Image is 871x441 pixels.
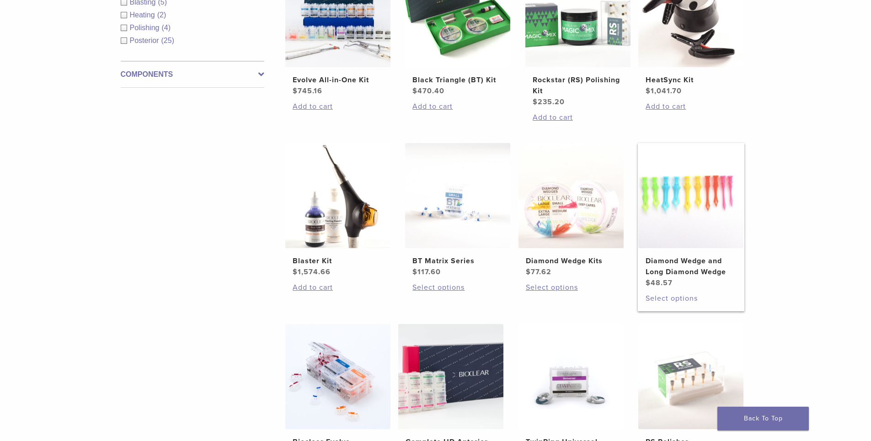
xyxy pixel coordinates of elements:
[293,282,383,293] a: Add to cart: “Blaster Kit”
[646,255,736,277] h2: Diamond Wedge and Long Diamond Wedge
[412,86,444,96] bdi: 470.40
[646,86,682,96] bdi: 1,041.70
[285,143,391,277] a: Blaster KitBlaster Kit $1,574.66
[518,143,624,248] img: Diamond Wedge Kits
[526,282,616,293] a: Select options for “Diamond Wedge Kits”
[646,86,651,96] span: $
[157,11,166,19] span: (2)
[285,143,390,248] img: Blaster Kit
[398,324,503,429] img: Complete HD Anterior Kit
[285,324,390,429] img: Bioclear Evolve Posterior Matrix Series
[646,278,673,287] bdi: 48.57
[526,255,616,266] h2: Diamond Wedge Kits
[130,24,162,32] span: Polishing
[518,324,624,429] img: TwinRing Universal
[161,24,171,32] span: (4)
[293,101,383,112] a: Add to cart: “Evolve All-in-One Kit”
[412,255,503,266] h2: BT Matrix Series
[533,97,565,106] bdi: 235.20
[717,407,809,430] a: Back To Top
[405,143,511,277] a: BT Matrix SeriesBT Matrix Series $117.60
[130,37,161,44] span: Posterior
[293,267,331,276] bdi: 1,574.66
[533,74,623,96] h2: Rockstar (RS) Polishing Kit
[638,324,743,429] img: RS Polisher
[646,293,736,304] a: Select options for “Diamond Wedge and Long Diamond Wedge”
[293,86,322,96] bdi: 745.16
[412,101,503,112] a: Add to cart: “Black Triangle (BT) Kit”
[412,86,417,96] span: $
[293,267,298,276] span: $
[121,69,264,80] label: Components
[412,74,503,85] h2: Black Triangle (BT) Kit
[412,282,503,293] a: Select options for “BT Matrix Series”
[638,143,743,248] img: Diamond Wedge and Long Diamond Wedge
[638,143,744,288] a: Diamond Wedge and Long Diamond WedgeDiamond Wedge and Long Diamond Wedge $48.57
[646,278,651,287] span: $
[533,112,623,123] a: Add to cart: “Rockstar (RS) Polishing Kit”
[293,86,298,96] span: $
[412,267,441,276] bdi: 117.60
[405,143,510,248] img: BT Matrix Series
[526,267,531,276] span: $
[526,267,551,276] bdi: 77.62
[646,74,736,85] h2: HeatSync Kit
[161,37,174,44] span: (25)
[130,11,157,19] span: Heating
[293,74,383,85] h2: Evolve All-in-One Kit
[412,267,417,276] span: $
[646,101,736,112] a: Add to cart: “HeatSync Kit”
[533,97,538,106] span: $
[293,255,383,266] h2: Blaster Kit
[518,143,625,277] a: Diamond Wedge KitsDiamond Wedge Kits $77.62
